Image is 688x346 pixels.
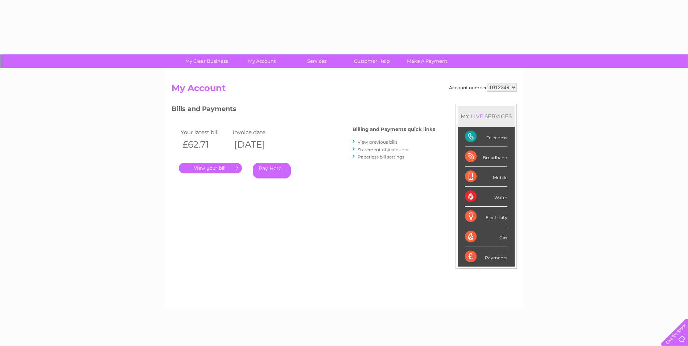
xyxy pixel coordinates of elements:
td: Invoice date [231,127,283,137]
a: . [179,163,242,173]
a: My Clear Business [177,54,236,68]
td: Your latest bill [179,127,231,137]
div: Payments [465,247,507,267]
a: View previous bills [358,139,397,145]
th: £62.71 [179,137,231,152]
div: LIVE [469,113,485,120]
h2: My Account [172,83,517,97]
div: Water [465,187,507,207]
a: Customer Help [342,54,402,68]
div: Mobile [465,167,507,187]
th: [DATE] [231,137,283,152]
div: Gas [465,227,507,247]
a: Paperless bill settings [358,154,404,160]
div: Account number [449,83,517,92]
a: Make A Payment [397,54,457,68]
a: Statement of Accounts [358,147,408,152]
h4: Billing and Payments quick links [353,127,435,132]
div: Telecoms [465,127,507,147]
a: Services [287,54,347,68]
div: Broadband [465,147,507,167]
h3: Bills and Payments [172,104,435,116]
a: My Account [232,54,292,68]
div: MY SERVICES [458,106,515,127]
div: Electricity [465,207,507,227]
a: Pay Here [253,163,291,178]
